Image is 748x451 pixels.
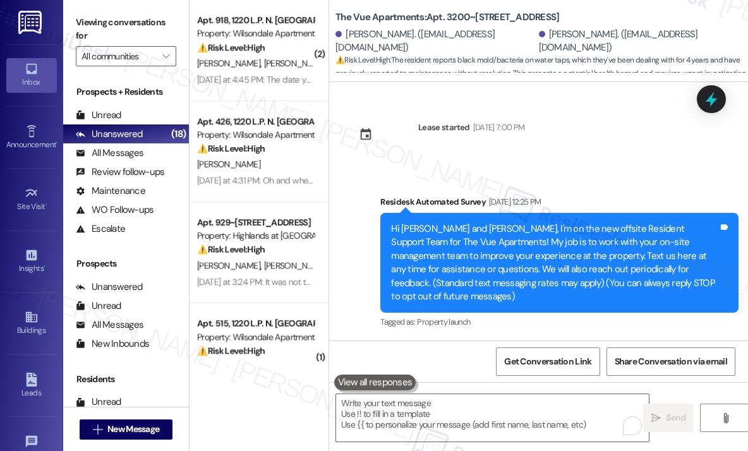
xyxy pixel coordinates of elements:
[76,203,154,217] div: WO Follow-ups
[335,11,559,24] b: The Vue Apartments: Apt. 3200~[STREET_ADDRESS]
[63,257,189,270] div: Prospects
[80,419,173,440] button: New Message
[6,58,57,92] a: Inbox
[504,355,591,368] span: Get Conversation Link
[606,347,735,376] button: Share Conversation via email
[335,54,748,94] span: : The resident reports black mold/bacteria on water taps, which they've been dealing with for 4 y...
[18,11,44,34] img: ResiDesk Logo
[470,121,525,134] div: [DATE] 7:00 PM
[197,27,314,40] div: Property: Wilsondale Apartments
[380,195,739,213] div: Residesk Automated Survey
[666,411,685,424] span: Send
[76,165,164,179] div: Review follow-ups
[197,345,265,356] strong: ⚠️ Risk Level: High
[197,229,314,243] div: Property: Highlands at [GEOGRAPHIC_DATA] Apartments
[197,143,265,154] strong: ⚠️ Risk Level: High
[197,330,314,344] div: Property: Wilsondale Apartments
[197,317,314,330] div: Apt. 515, 1220 L.P. N. [GEOGRAPHIC_DATA]
[6,183,57,217] a: Site Visit •
[391,222,718,304] div: Hi [PERSON_NAME] and [PERSON_NAME], I'm on the new offsite Resident Support Team for The Vue Apar...
[76,128,143,141] div: Unanswered
[486,195,541,208] div: [DATE] 12:25 PM
[81,46,156,66] input: All communities
[76,280,143,294] div: Unanswered
[539,28,739,55] div: [PERSON_NAME]. ([EMAIL_ADDRESS][DOMAIN_NAME])
[197,57,264,69] span: [PERSON_NAME]
[496,347,600,376] button: Get Conversation Link
[76,299,121,313] div: Unread
[44,262,45,271] span: •
[197,361,260,372] span: [PERSON_NAME]
[197,14,314,27] div: Apt. 918, 1220 L.P. N. [GEOGRAPHIC_DATA]
[76,13,176,46] label: Viewing conversations for
[197,244,265,255] strong: ⚠️ Risk Level: High
[76,395,121,409] div: Unread
[721,413,730,423] i: 
[6,306,57,340] a: Buildings
[197,128,314,141] div: Property: Wilsondale Apartments
[335,55,390,65] strong: ⚠️ Risk Level: High
[197,216,314,229] div: Apt. 929~[STREET_ADDRESS]
[76,184,145,198] div: Maintenance
[162,51,169,61] i: 
[93,424,102,435] i: 
[76,318,143,332] div: All Messages
[335,28,536,55] div: [PERSON_NAME]. ([EMAIL_ADDRESS][DOMAIN_NAME])
[417,316,470,327] span: Property launch
[76,147,143,160] div: All Messages
[197,260,264,271] span: [PERSON_NAME]
[76,222,125,236] div: Escalate
[45,200,47,209] span: •
[56,138,58,147] span: •
[264,57,327,69] span: [PERSON_NAME]
[380,313,739,331] div: Tagged as:
[107,423,159,436] span: New Message
[197,115,314,128] div: Apt. 426, 1220 L.P. N. [GEOGRAPHIC_DATA]
[643,404,694,432] button: Send
[76,109,121,122] div: Unread
[651,413,661,423] i: 
[63,373,189,386] div: Residents
[6,244,57,279] a: Insights •
[168,124,189,144] div: (18)
[76,337,149,351] div: New Inbounds
[264,260,327,271] span: [PERSON_NAME]
[6,369,57,403] a: Leads
[418,121,470,134] div: Lease started
[63,85,189,99] div: Prospects + Residents
[615,355,727,368] span: Share Conversation via email
[197,159,260,170] span: [PERSON_NAME]
[197,42,265,53] strong: ⚠️ Risk Level: High
[336,394,649,442] textarea: To enrich screen reader interactions, please activate Accessibility in Grammarly extension settings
